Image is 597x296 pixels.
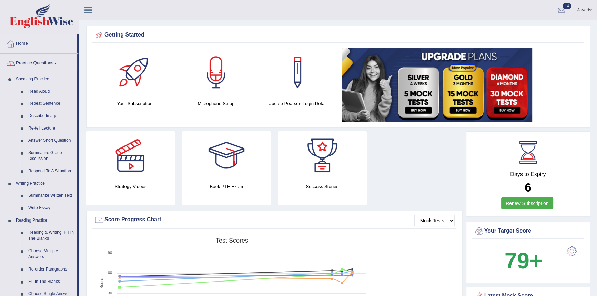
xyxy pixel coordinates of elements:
div: Score Progress Chart [94,215,455,225]
a: Speaking Practice [13,73,77,85]
a: Write Essay [25,202,77,214]
text: 60 [108,271,112,275]
tspan: Score [99,278,104,289]
h4: Book PTE Exam [182,183,271,190]
b: 79+ [505,248,543,273]
div: Your Target Score [474,226,583,236]
a: Summarize Group Discussion [25,147,77,165]
a: Describe Image [25,110,77,122]
a: Summarize Written Text [25,190,77,202]
span: 14 [563,3,571,9]
h4: Success Stories [278,183,367,190]
a: Home [0,34,77,51]
a: Answer Short Question [25,134,77,147]
h4: Days to Expiry [474,171,583,177]
a: Fill In The Blanks [25,276,77,288]
a: Reading & Writing: Fill In The Blanks [25,226,77,245]
div: Getting Started [94,30,582,40]
a: Respond To A Situation [25,165,77,177]
a: Repeat Sentence [25,98,77,110]
a: Read Aloud [25,85,77,98]
h4: Strategy Videos [86,183,175,190]
a: Reading Practice [13,214,77,227]
tspan: Test scores [216,237,248,244]
h4: Microphone Setup [179,100,253,107]
a: Renew Subscription [501,197,553,209]
text: 90 [108,251,112,255]
h4: Update Pearson Login Detail [260,100,335,107]
a: Re-order Paragraphs [25,263,77,276]
a: Re-tell Lecture [25,122,77,135]
img: small5.jpg [342,48,532,122]
b: 6 [525,181,531,194]
h4: Your Subscription [98,100,172,107]
a: Choose Multiple Answers [25,245,77,263]
a: Writing Practice [13,177,77,190]
text: 30 [108,291,112,295]
a: Practice Questions [0,54,77,71]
